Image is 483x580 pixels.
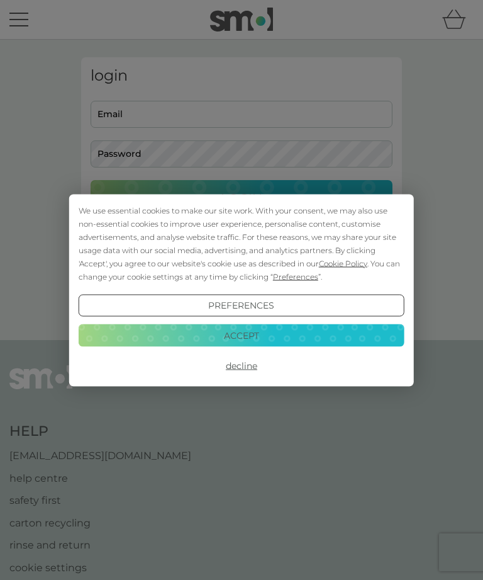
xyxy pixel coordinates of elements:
[273,271,318,281] span: Preferences
[79,203,404,283] div: We use essential cookies to make our site work. With your consent, we may also use non-essential ...
[79,355,404,377] button: Decline
[79,324,404,347] button: Accept
[319,258,367,268] span: Cookie Policy
[69,194,414,386] div: Cookie Consent Prompt
[79,294,404,317] button: Preferences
